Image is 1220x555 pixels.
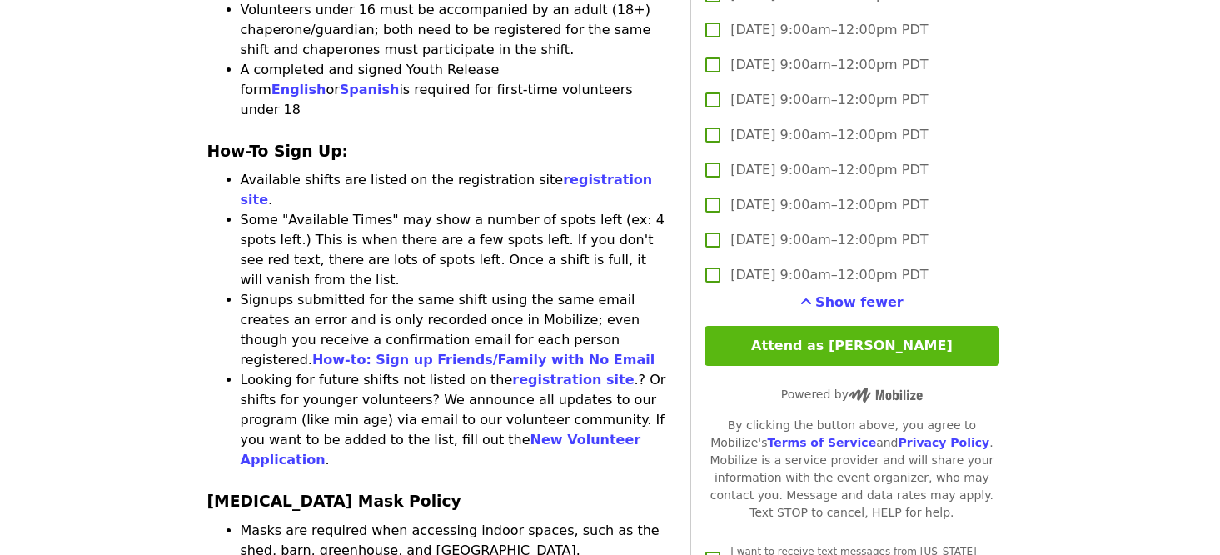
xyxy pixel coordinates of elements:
[730,160,928,180] span: [DATE] 9:00am–12:00pm PDT
[730,90,928,110] span: [DATE] 9:00am–12:00pm PDT
[207,492,461,510] strong: [MEDICAL_DATA] Mask Policy
[241,290,671,370] li: Signups submitted for the same shift using the same email creates an error and is only recorded o...
[241,60,671,120] li: A completed and signed Youth Release form or is required for first-time volunteers under 18
[730,265,928,285] span: [DATE] 9:00am–12:00pm PDT
[271,82,326,97] a: English
[849,387,923,402] img: Powered by Mobilize
[767,436,876,449] a: Terms of Service
[781,387,923,401] span: Powered by
[800,292,904,312] button: See more timeslots
[241,370,671,470] li: Looking for future shifts not listed on the .? Or shifts for younger volunteers? We announce all ...
[730,125,928,145] span: [DATE] 9:00am–12:00pm PDT
[730,230,928,250] span: [DATE] 9:00am–12:00pm PDT
[512,372,634,387] a: registration site
[340,82,400,97] a: Spanish
[705,417,998,522] div: By clicking the button above, you agree to Mobilize's and . Mobilize is a service provider and wi...
[207,142,349,160] strong: How-To Sign Up:
[705,326,998,366] button: Attend as [PERSON_NAME]
[730,195,928,215] span: [DATE] 9:00am–12:00pm PDT
[898,436,989,449] a: Privacy Policy
[815,294,904,310] span: Show fewer
[241,170,671,210] li: Available shifts are listed on the registration site .
[312,352,655,367] a: How-to: Sign up Friends/Family with No Email
[730,20,928,40] span: [DATE] 9:00am–12:00pm PDT
[241,210,671,290] li: Some "Available Times" may show a number of spots left (ex: 4 spots left.) This is when there are...
[730,55,928,75] span: [DATE] 9:00am–12:00pm PDT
